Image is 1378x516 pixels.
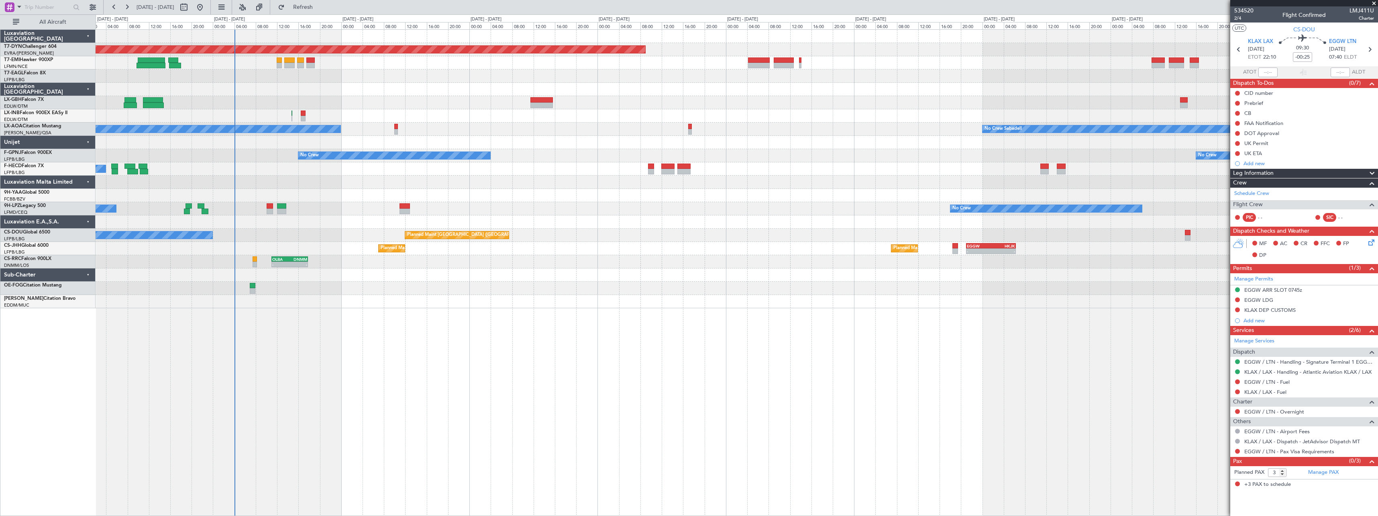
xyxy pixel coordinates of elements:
div: [DATE] - [DATE] [97,16,128,23]
div: 20:00 [192,22,213,29]
a: DNMM/LOS [4,262,29,268]
button: All Aircraft [9,16,87,29]
div: 00:00 [854,22,875,29]
span: 09:30 [1296,44,1309,52]
div: Prebrief [1244,100,1263,106]
div: 12:00 [790,22,811,29]
div: 16:00 [1196,22,1217,29]
div: [DATE] - [DATE] [727,16,758,23]
a: OE-FOGCitation Mustang [4,283,62,288]
span: T7-EMI [4,57,20,62]
a: EDLW/DTM [4,117,28,123]
div: No Crew [300,149,319,162]
span: DP [1259,252,1266,260]
div: [DATE] - [DATE] [984,16,1015,23]
a: LFPB/LBG [4,156,25,162]
div: EGGW [967,244,991,248]
span: LX-GBH [4,97,22,102]
div: 04:00 [1132,22,1153,29]
a: LFPB/LBG [4,77,25,83]
span: CR [1301,240,1307,248]
div: 20:00 [320,22,341,29]
a: EVRA/[PERSON_NAME] [4,50,54,56]
div: 04:00 [747,22,768,29]
div: - - [1338,214,1356,221]
span: AC [1280,240,1287,248]
span: Charter [1349,15,1374,22]
div: 04:00 [363,22,384,29]
span: [DATE] [1329,45,1345,53]
div: 00:00 [213,22,234,29]
div: CID number [1244,90,1273,96]
div: SIC [1323,213,1336,222]
a: 9H-LPZLegacy 500 [4,203,46,208]
span: EGGW LTN [1329,38,1356,46]
div: - - [1258,214,1276,221]
span: F-GPNJ [4,150,21,155]
div: 08:00 [128,22,149,29]
span: FP [1343,240,1349,248]
a: KLAX / LAX - Dispatch - JetAdvisor Dispatch MT [1244,438,1360,445]
a: F-GPNJFalcon 900EX [4,150,52,155]
div: 12:00 [662,22,683,29]
div: - [991,249,1015,254]
a: T7-EAGLFalcon 8X [4,71,46,76]
div: 12:00 [149,22,170,29]
label: Planned PAX [1234,469,1264,477]
div: FAA Notification [1244,120,1283,127]
div: 20:00 [705,22,726,29]
a: [PERSON_NAME]/QSA [4,130,51,136]
span: CS-DOU [1293,25,1315,34]
div: 16:00 [427,22,448,29]
span: 22:10 [1263,53,1276,61]
div: 04:00 [1004,22,1025,29]
a: Schedule Crew [1234,190,1269,198]
div: 16:00 [298,22,320,29]
div: 00:00 [983,22,1004,29]
a: LFMN/NCE [4,63,28,70]
span: ATOT [1243,68,1256,76]
div: 12:00 [1175,22,1196,29]
a: LFPB/LBG [4,170,25,176]
a: EGGW / LTN - Overnight [1244,408,1304,415]
a: FCBB/BZV [4,196,25,202]
span: Crew [1233,178,1247,188]
div: 20:00 [448,22,469,29]
div: 16:00 [1068,22,1089,29]
span: Permits [1233,264,1252,273]
div: No Crew Sabadell [985,123,1022,135]
div: 00:00 [597,22,619,29]
div: - [290,262,308,267]
span: CS-RRC [4,256,21,261]
span: [DATE] [1248,45,1264,53]
span: T7-DYN [4,44,22,49]
div: Add new [1243,317,1374,324]
div: No Crew [1198,149,1217,162]
span: All Aircraft [21,19,85,25]
span: 9H-YAA [4,190,22,195]
div: 08:00 [897,22,918,29]
div: [DATE] - [DATE] [214,16,245,23]
a: LX-GBHFalcon 7X [4,97,44,102]
span: Charter [1233,397,1252,407]
span: (0/3) [1349,457,1361,465]
div: 08:00 [1153,22,1174,29]
span: Dispatch To-Dos [1233,79,1274,88]
div: 20:00 [833,22,854,29]
span: ALDT [1352,68,1365,76]
div: [DATE] - [DATE] [599,16,630,23]
div: 12:00 [405,22,426,29]
div: 12:00 [918,22,940,29]
div: 04:00 [234,22,256,29]
a: CS-RRCFalcon 900LX [4,256,51,261]
span: FFC [1321,240,1330,248]
div: 16:00 [555,22,576,29]
div: 04:00 [106,22,127,29]
a: EGGW / LTN - Pax Visa Requirements [1244,448,1334,455]
div: DNMM [290,257,308,262]
div: Planned Maint [GEOGRAPHIC_DATA] ([GEOGRAPHIC_DATA]) [381,242,507,254]
span: (1/3) [1349,264,1361,272]
div: [DATE] - [DATE] [471,16,501,23]
div: HKJK [991,244,1015,248]
a: Manage Services [1234,337,1274,345]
